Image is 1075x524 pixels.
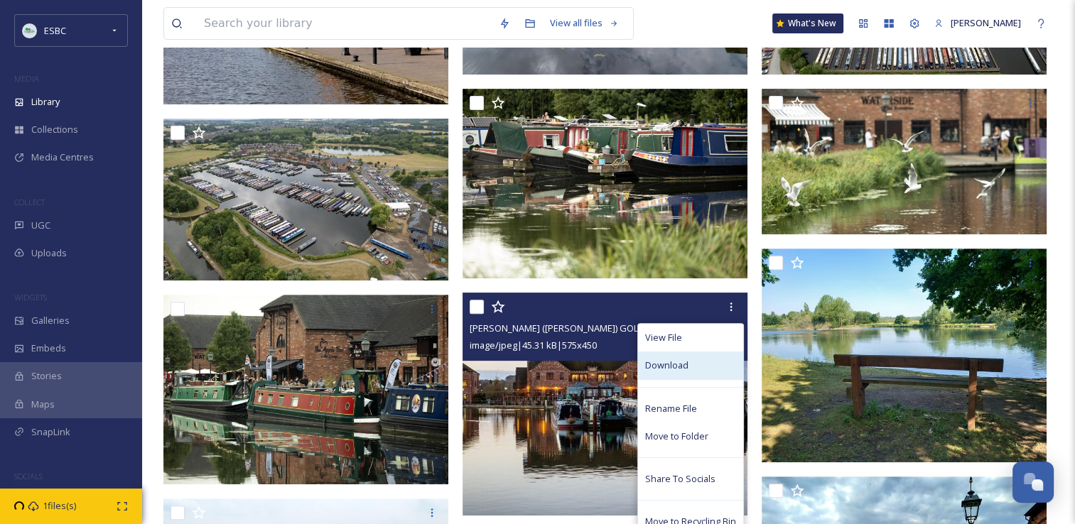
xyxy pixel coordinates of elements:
[470,339,597,351] span: image/jpeg | 45.31 kB | 575 x 450
[772,13,843,33] a: What's New
[14,471,43,481] span: SOCIALS
[927,9,1028,37] a: [PERSON_NAME]
[645,402,697,415] span: Rename File
[762,249,1047,462] img: BARTON MARINA (YVONNE BYATT) LAKES.jpg
[645,359,688,372] span: Download
[762,89,1050,234] img: BARTON MARINA (ROD KIRKPATRICK) BIRDS.JPG
[31,219,50,232] span: UGC
[31,95,60,109] span: Library
[31,398,55,411] span: Maps
[23,23,37,38] img: east-staffs.png
[14,197,45,207] span: COLLECT
[44,24,66,37] span: ESBC
[951,16,1021,29] span: [PERSON_NAME]
[31,151,94,164] span: Media Centres
[14,292,47,302] span: WIDGETS
[645,430,708,443] span: Move to Folder
[543,9,626,37] a: View all files
[645,472,715,486] span: Share To Socials
[14,73,39,84] span: MEDIA
[470,322,704,334] span: [PERSON_NAME] ([PERSON_NAME]) GOLDEN HOUR.jpeg
[645,331,682,344] span: View File
[31,369,62,383] span: Stories
[31,123,78,136] span: Collections
[197,8,492,39] input: Search your library
[31,342,66,355] span: Embeds
[43,499,76,513] span: 1 files(s)
[1012,462,1054,503] button: Open Chat
[463,89,747,279] img: BARTON MARINA (ROD KIRKPATRICK) BOATS REFLECTION.JPG
[31,425,70,439] span: SnapLink
[163,295,448,485] img: BARTON MARINA (ROD KIRKPATRICK) THE APPLE TREE BOATS REFLECTION.JPG
[463,293,747,515] img: BARTON MARINA (YVONNE BYATT) GOLDEN HOUR.jpeg
[163,119,452,280] img: BARTON MARINA (ROD KIRKPATRICK) MARINA DRONE 2.JPG
[31,246,67,260] span: Uploads
[31,314,70,327] span: Galleries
